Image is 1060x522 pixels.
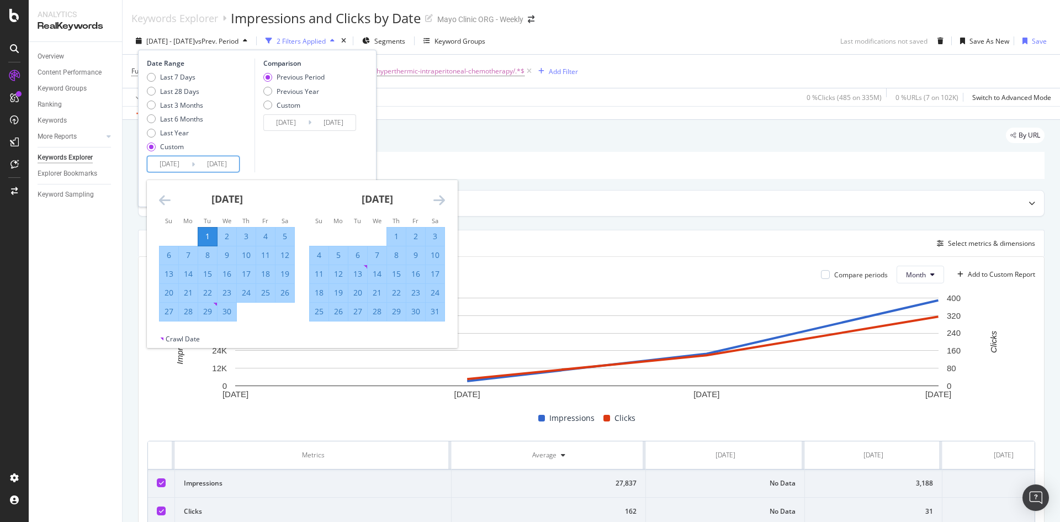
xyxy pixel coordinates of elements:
[131,32,252,50] button: [DATE] - [DATE]vsPrev. Period
[368,268,386,280] div: 14
[204,217,211,225] small: Tu
[947,346,961,356] text: 160
[38,189,114,201] a: Keyword Sampling
[310,283,329,302] td: Selected. Sunday, May 18, 2025
[218,250,236,261] div: 9
[406,268,425,280] div: 16
[310,287,328,298] div: 18
[387,283,406,302] td: Selected. Thursday, May 22, 2025
[329,283,348,302] td: Selected. Monday, May 19, 2025
[406,302,426,321] td: Selected. Friday, May 30, 2025
[947,311,961,320] text: 320
[807,93,882,102] div: 0 % Clicks ( 485 on 335M )
[277,87,319,96] div: Previous Year
[218,227,237,246] td: Selected. Wednesday, April 2, 2025
[953,266,1035,283] button: Add to Custom Report
[348,246,368,265] td: Selected. Tuesday, May 6, 2025
[310,64,524,79] span: ^.*/tests-procedures/hyperthermic-intraperitoneal-chemotherapy/.*$
[426,302,445,321] td: Selected. Saturday, May 31, 2025
[256,287,275,298] div: 25
[534,65,578,78] button: Add Filter
[406,287,425,298] div: 23
[160,114,203,124] div: Last 6 Months
[237,283,256,302] td: Selected. Thursday, April 24, 2025
[131,12,218,24] a: Keywords Explorer
[814,507,933,516] div: 31
[1032,36,1047,46] div: Save
[179,287,198,298] div: 21
[160,101,203,110] div: Last 3 Months
[989,331,998,353] text: Clicks
[348,287,367,298] div: 20
[715,450,735,460] div: [DATE]
[160,283,179,302] td: Selected. Sunday, April 20, 2025
[38,99,114,110] a: Ranking
[310,306,328,317] div: 25
[38,168,114,180] a: Explorer Bookmarks
[160,246,179,265] td: Selected. Sunday, April 6, 2025
[532,450,556,460] div: Average
[368,306,386,317] div: 28
[310,250,328,261] div: 4
[256,250,275,261] div: 11
[160,306,178,317] div: 27
[406,250,425,261] div: 9
[419,32,490,50] button: Keyword Groups
[198,227,218,246] td: Selected as start date. Tuesday, April 1, 2025
[406,265,426,283] td: Selected. Friday, May 16, 2025
[237,268,256,280] div: 17
[131,88,163,106] button: Apply
[426,231,444,242] div: 3
[348,283,368,302] td: Selected. Tuesday, May 20, 2025
[897,266,944,283] button: Month
[212,363,227,373] text: 12K
[38,67,114,78] a: Content Performance
[198,231,217,242] div: 1
[434,36,485,46] div: Keyword Groups
[237,287,256,298] div: 24
[198,283,218,302] td: Selected. Tuesday, April 22, 2025
[1019,132,1040,139] span: By URL
[362,192,393,205] strong: [DATE]
[195,156,239,172] input: End Date
[147,101,203,110] div: Last 3 Months
[38,20,113,33] div: RealKeywords
[179,265,198,283] td: Selected. Monday, April 14, 2025
[329,265,348,283] td: Selected. Monday, May 12, 2025
[166,334,200,344] div: Crawl Date
[387,231,406,242] div: 1
[387,287,406,298] div: 22
[237,265,256,283] td: Selected. Thursday, April 17, 2025
[38,67,102,78] div: Content Performance
[179,250,198,261] div: 7
[275,250,294,261] div: 12
[218,268,236,280] div: 16
[146,36,195,46] span: [DATE] - [DATE]
[310,265,329,283] td: Selected. Sunday, May 11, 2025
[840,36,928,46] div: Last modifications not saved
[256,283,275,302] td: Selected. Friday, April 25, 2025
[387,265,406,283] td: Selected. Thursday, May 15, 2025
[218,283,237,302] td: Selected. Wednesday, April 23, 2025
[951,507,1056,516] div: 139
[947,329,961,338] text: 240
[906,270,926,280] span: Month
[932,237,1035,250] button: Select metrics & dimensions
[242,217,250,225] small: Th
[1022,484,1049,511] div: Open Intercom Messenger
[198,246,218,265] td: Selected. Tuesday, April 8, 2025
[256,246,275,265] td: Selected. Friday, April 11, 2025
[368,265,387,283] td: Selected. Wednesday, May 14, 2025
[222,390,248,399] text: [DATE]
[38,189,94,201] div: Keyword Sampling
[614,412,635,425] span: Clicks
[426,265,445,283] td: Selected. Saturday, May 17, 2025
[160,87,199,96] div: Last 28 Days
[655,478,796,488] div: No Data
[368,250,386,261] div: 7
[147,180,457,334] div: Calendar
[275,227,295,246] td: Selected. Saturday, April 5, 2025
[387,250,406,261] div: 8
[329,287,348,298] div: 19
[972,93,1051,102] div: Switch to Advanced Mode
